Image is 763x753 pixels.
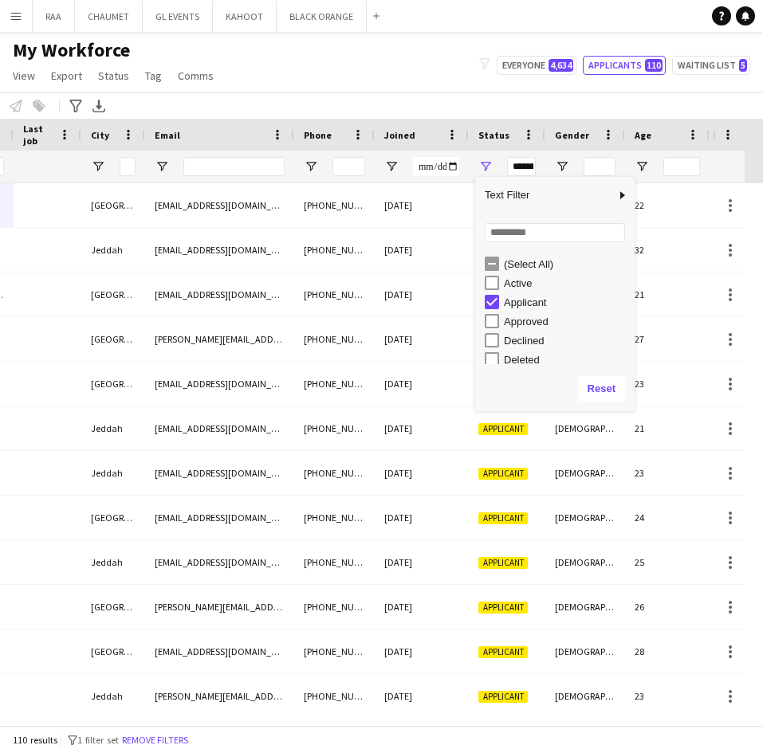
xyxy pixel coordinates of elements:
div: [GEOGRAPHIC_DATA] [81,317,145,361]
a: View [6,65,41,86]
div: [DEMOGRAPHIC_DATA] [545,674,625,718]
div: [PHONE_NUMBER] [294,317,375,361]
div: [DATE] [375,273,469,316]
div: [PERSON_NAME][EMAIL_ADDRESS][DOMAIN_NAME] [145,317,294,361]
div: [DEMOGRAPHIC_DATA] [545,540,625,584]
div: [EMAIL_ADDRESS][DOMAIN_NAME] [145,451,294,495]
div: Deleted [504,354,630,366]
span: Joined [384,129,415,141]
div: 27 [625,317,710,361]
span: City [91,129,109,141]
button: Waiting list5 [672,56,750,75]
div: 21 [625,273,710,316]
span: Applicant [478,512,528,524]
div: 32 [625,228,710,272]
a: Export [45,65,88,86]
div: [PHONE_NUMBER] [294,228,375,272]
a: Status [92,65,136,86]
span: Status [478,129,509,141]
input: City Filter Input [120,157,136,176]
div: [DATE] [375,228,469,272]
button: GL EVENTS [143,1,213,32]
div: [PHONE_NUMBER] [294,362,375,406]
span: Phone [304,129,332,141]
div: [DEMOGRAPHIC_DATA] [545,585,625,629]
span: Gender [555,129,589,141]
div: 23 [625,362,710,406]
span: Last job [23,123,53,147]
span: Applicant [478,691,528,703]
button: Open Filter Menu [635,159,649,174]
div: 23 [625,451,710,495]
div: [GEOGRAPHIC_DATA] [81,273,145,316]
input: Search filter values [485,223,625,242]
button: Open Filter Menu [91,159,105,174]
span: View [13,69,35,83]
div: [DATE] [375,496,469,539]
div: Jeddah [81,674,145,718]
a: Tag [139,65,168,86]
div: [DEMOGRAPHIC_DATA] [545,496,625,539]
div: [PHONE_NUMBER] [294,540,375,584]
div: 26 [625,585,710,629]
div: [PERSON_NAME][EMAIL_ADDRESS][DOMAIN_NAME] [145,674,294,718]
button: Remove filters [119,731,191,749]
div: [DATE] [375,629,469,673]
div: [PHONE_NUMBER] [294,183,375,227]
button: Reset [578,376,625,402]
app-action-btn: Advanced filters [66,96,85,116]
span: Applicant [478,423,528,435]
div: [EMAIL_ADDRESS][DOMAIN_NAME] [145,273,294,316]
input: Gender Filter Input [584,157,616,176]
div: [PHONE_NUMBER] [294,273,375,316]
div: [PHONE_NUMBER] [294,451,375,495]
div: [EMAIL_ADDRESS][DOMAIN_NAME] [145,406,294,450]
div: Jeddah [81,540,145,584]
div: [DEMOGRAPHIC_DATA] [545,451,625,495]
div: [GEOGRAPHIC_DATA] [81,362,145,406]
button: Open Filter Menu [384,159,399,174]
div: Jeddah [81,228,145,272]
span: Applicant [478,468,528,480]
button: Applicants110 [583,56,666,75]
button: KAHOOT [213,1,277,32]
div: [PHONE_NUMBER] [294,406,375,450]
div: [GEOGRAPHIC_DATA] [81,183,145,227]
input: Phone Filter Input [332,157,365,176]
div: 25 [625,540,710,584]
div: 21 [625,406,710,450]
div: [PHONE_NUMBER] [294,629,375,673]
div: Filter List [475,254,635,465]
div: [EMAIL_ADDRESS][DOMAIN_NAME] [145,183,294,227]
div: [DEMOGRAPHIC_DATA] [545,406,625,450]
span: Tag [145,69,162,83]
div: (Select All) [504,258,630,270]
div: Jeddah [81,451,145,495]
div: [EMAIL_ADDRESS][DOMAIN_NAME] [145,362,294,406]
div: Column Filter [475,177,635,411]
div: [PHONE_NUMBER] [294,496,375,539]
div: 22 [625,183,710,227]
button: CHAUMET [75,1,143,32]
div: [PHONE_NUMBER] [294,585,375,629]
div: [DATE] [375,362,469,406]
button: RAA [33,1,75,32]
div: [DATE] [375,317,469,361]
div: 23 [625,674,710,718]
app-action-btn: Export XLSX [89,96,108,116]
span: 5 [739,59,747,72]
div: [DATE] [375,183,469,227]
button: Open Filter Menu [555,159,569,174]
div: Applicant [504,296,630,308]
div: [DATE] [375,540,469,584]
input: Age Filter Input [663,157,700,176]
div: Jeddah [81,406,145,450]
div: 28 [625,629,710,673]
button: Everyone4,634 [497,56,576,75]
span: 4,634 [549,59,573,72]
div: [EMAIL_ADDRESS][DOMAIN_NAME] [145,540,294,584]
span: Status [98,69,129,83]
div: [DATE] [375,406,469,450]
a: Comms [171,65,220,86]
input: Email Filter Input [183,157,285,176]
